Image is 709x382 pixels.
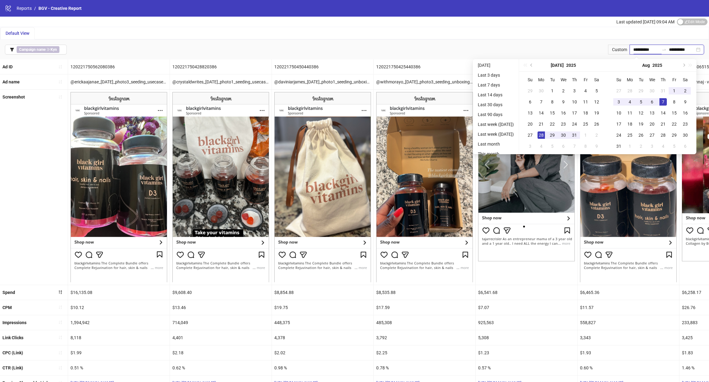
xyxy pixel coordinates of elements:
div: 4 [582,87,589,94]
div: $9,608.40 [170,285,272,300]
b: Screenshot [2,94,25,99]
div: 3 [648,143,656,150]
td: 2025-08-03 [613,96,624,107]
td: 2025-08-14 [658,107,669,119]
li: Last month [475,140,516,148]
td: 2025-08-19 [635,119,647,130]
td: 2025-08-01 [669,85,680,96]
span: to [662,47,667,52]
span: sort-ascending [58,351,62,355]
div: 5 [637,98,645,106]
div: 26 [637,131,645,139]
button: Campaign name ∋ Kyn [5,45,67,54]
div: 21 [538,120,545,128]
td: 2025-08-08 [669,96,680,107]
div: 6 [560,143,567,150]
td: 2025-08-18 [624,119,635,130]
div: 6 [648,98,656,106]
div: 9 [593,143,600,150]
td: 2025-07-10 [569,96,580,107]
div: 31 [659,87,667,94]
span: sort-ascending [58,80,62,84]
td: 2025-08-15 [669,107,680,119]
td: 2025-07-15 [547,107,558,119]
div: 1 [582,131,589,139]
div: 29 [526,87,534,94]
span: sort-ascending [58,320,62,324]
div: Custom [608,45,630,54]
li: Last week ([DATE]) [475,131,516,138]
div: 6 [526,98,534,106]
div: 30 [648,87,656,94]
div: 1,594,942 [68,315,170,330]
td: 2025-08-09 [680,96,691,107]
div: 18 [582,109,589,117]
td: 2025-07-18 [580,107,591,119]
td: 2025-09-02 [635,141,647,152]
td: 2025-08-07 [658,96,669,107]
td: 2025-07-31 [569,130,580,141]
b: Spend [2,290,15,295]
td: 2025-07-29 [547,130,558,141]
div: $1.23 [476,345,577,360]
div: 28 [626,87,634,94]
li: / [34,5,36,12]
b: Ad ID [2,64,13,69]
th: Tu [547,74,558,85]
b: Ad name [2,79,20,84]
div: 16 [560,109,567,117]
td: 2025-07-27 [613,85,624,96]
td: 2025-06-29 [525,85,536,96]
div: 8 [582,143,589,150]
td: 2025-07-20 [525,119,536,130]
td: 2025-08-21 [658,119,669,130]
td: 2025-07-29 [635,85,647,96]
div: $2.02 [272,345,373,360]
div: 7 [659,98,667,106]
td: 2025-08-23 [680,119,691,130]
div: 2 [637,143,645,150]
td: 2025-09-04 [658,141,669,152]
span: BGV - Creative Report [38,6,82,11]
div: 14 [659,109,667,117]
span: sort-ascending [58,335,62,340]
div: 23 [560,120,567,128]
th: We [647,74,658,85]
td: 2025-08-31 [613,141,624,152]
td: 2025-07-28 [536,130,547,141]
div: 8 [671,98,678,106]
td: 2025-08-09 [591,141,602,152]
div: @erickaajanae_[DATE]_photo3_seeding_usecase_CompleteBundle_blackgirlvitamins.jpg [68,74,170,89]
div: 120221750425440386 [374,59,475,74]
div: 25 [626,131,634,139]
td: 2025-07-25 [580,119,591,130]
b: CPC (Link) [2,350,23,355]
td: 2025-08-27 [647,130,658,141]
div: 21 [659,120,667,128]
div: 28 [659,131,667,139]
td: 2025-08-03 [525,141,536,152]
div: 19 [593,109,600,117]
li: This month [475,150,516,158]
div: 0.78 % [374,360,475,375]
div: 2 [560,87,567,94]
div: 4,401 [170,330,272,345]
div: 25 [582,120,589,128]
b: CTR (Link) [2,365,23,370]
td: 2025-08-05 [635,96,647,107]
td: 2025-07-07 [536,96,547,107]
div: $8,535.88 [374,285,475,300]
img: Screenshot 120221750562080386 [70,92,167,282]
th: Sa [680,74,691,85]
div: $6,465.36 [578,285,679,300]
td: 2025-09-01 [624,141,635,152]
div: 4 [538,143,545,150]
div: 15 [549,109,556,117]
td: 2025-07-17 [569,107,580,119]
div: $11.57 [578,300,679,315]
div: 5 [671,143,678,150]
b: Link Clicks [2,335,23,340]
span: filter [10,47,14,52]
div: 16 [682,109,689,117]
b: Impressions [2,320,26,325]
